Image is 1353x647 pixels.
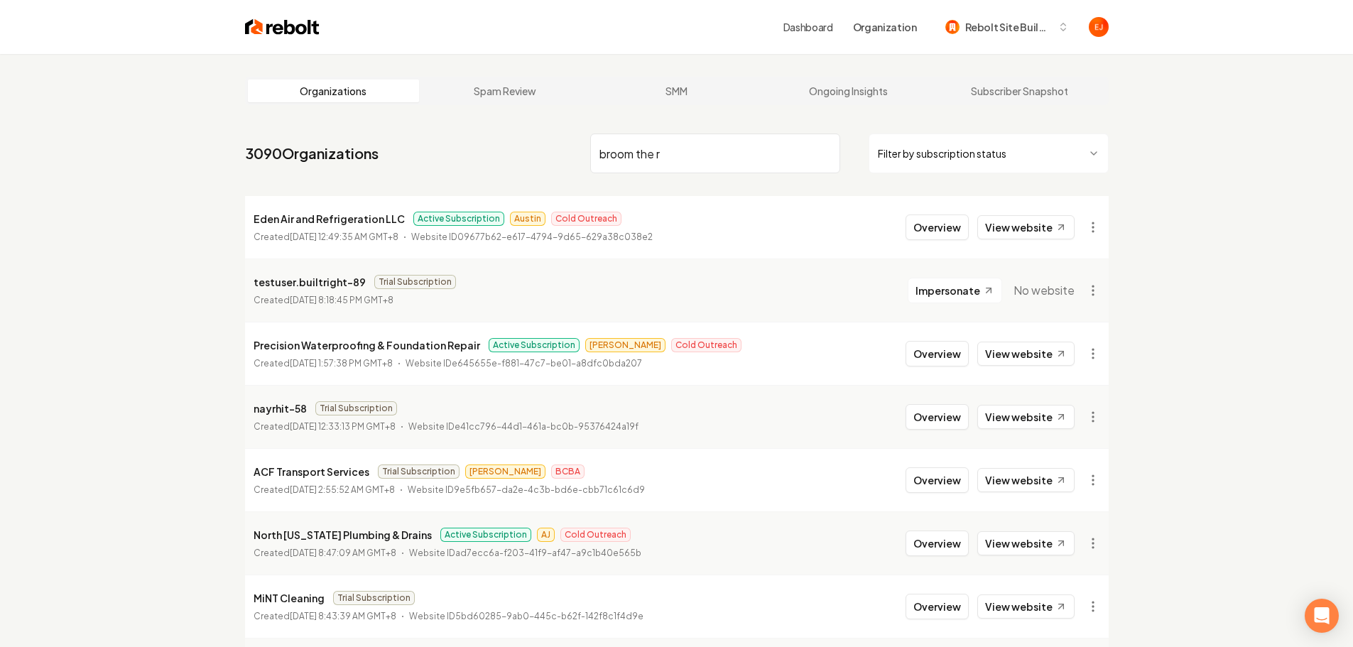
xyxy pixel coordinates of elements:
[945,20,960,34] img: Rebolt Site Builder
[671,338,741,352] span: Cold Outreach
[411,230,653,244] p: Website ID 09677b62-e617-4794-9d65-629a38c038e2
[408,420,639,434] p: Website ID e41cc796-44d1-461a-bc0b-95376424a19f
[977,594,1075,619] a: View website
[254,210,405,227] p: Eden Air and Refrigeration LLC
[254,463,369,480] p: ACF Transport Services
[1305,599,1339,633] div: Open Intercom Messenger
[254,420,396,434] p: Created
[254,293,393,308] p: Created
[906,214,969,240] button: Overview
[254,230,398,244] p: Created
[409,609,643,624] p: Website ID 5bd60285-9ab0-445c-b62f-142f8c1f4d9e
[977,405,1075,429] a: View website
[254,609,396,624] p: Created
[560,528,631,542] span: Cold Outreach
[290,358,393,369] time: [DATE] 1:57:38 PM GMT+8
[906,531,969,556] button: Overview
[965,20,1052,35] span: Rebolt Site Builder
[290,548,396,558] time: [DATE] 8:47:09 AM GMT+8
[254,337,480,354] p: Precision Waterproofing & Foundation Repair
[254,357,393,371] p: Created
[290,421,396,432] time: [DATE] 12:33:13 PM GMT+8
[254,483,395,497] p: Created
[1089,17,1109,37] img: Eduard Joers
[906,467,969,493] button: Overview
[408,483,645,497] p: Website ID 9e5fb657-da2e-4c3b-bd6e-cbb71c61c6d9
[510,212,545,226] span: Austin
[844,14,925,40] button: Organization
[440,528,531,542] span: Active Subscription
[290,232,398,242] time: [DATE] 12:49:35 AM GMT+8
[419,80,591,102] a: Spam Review
[254,526,432,543] p: North [US_STATE] Plumbing & Drains
[1089,17,1109,37] button: Open user button
[374,275,456,289] span: Trial Subscription
[585,338,665,352] span: [PERSON_NAME]
[465,464,545,479] span: [PERSON_NAME]
[254,546,396,560] p: Created
[245,143,379,163] a: 3090Organizations
[290,295,393,305] time: [DATE] 8:18:45 PM GMT+8
[406,357,642,371] p: Website ID e645655e-f881-47c7-be01-a8dfc0bda207
[409,546,641,560] p: Website ID ad7ecc6a-f203-41f9-af47-a9c1b40e565b
[906,341,969,366] button: Overview
[413,212,504,226] span: Active Subscription
[254,400,307,417] p: nayrhit-58
[489,338,580,352] span: Active Subscription
[290,611,396,621] time: [DATE] 8:43:39 AM GMT+8
[254,273,366,290] p: testuser.builtright-89
[333,591,415,605] span: Trial Subscription
[254,589,325,607] p: MiNT Cleaning
[1014,282,1075,299] span: No website
[537,528,555,542] span: AJ
[591,80,763,102] a: SMM
[977,531,1075,555] a: View website
[977,215,1075,239] a: View website
[906,594,969,619] button: Overview
[915,283,980,298] span: Impersonate
[248,80,420,102] a: Organizations
[245,17,320,37] img: Rebolt Logo
[590,134,840,173] input: Search by name or ID
[906,404,969,430] button: Overview
[977,342,1075,366] a: View website
[977,468,1075,492] a: View website
[315,401,397,415] span: Trial Subscription
[762,80,934,102] a: Ongoing Insights
[290,484,395,495] time: [DATE] 2:55:52 AM GMT+8
[378,464,460,479] span: Trial Subscription
[934,80,1106,102] a: Subscriber Snapshot
[551,464,585,479] span: BCBA
[551,212,621,226] span: Cold Outreach
[783,20,833,34] a: Dashboard
[908,278,1002,303] button: Impersonate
